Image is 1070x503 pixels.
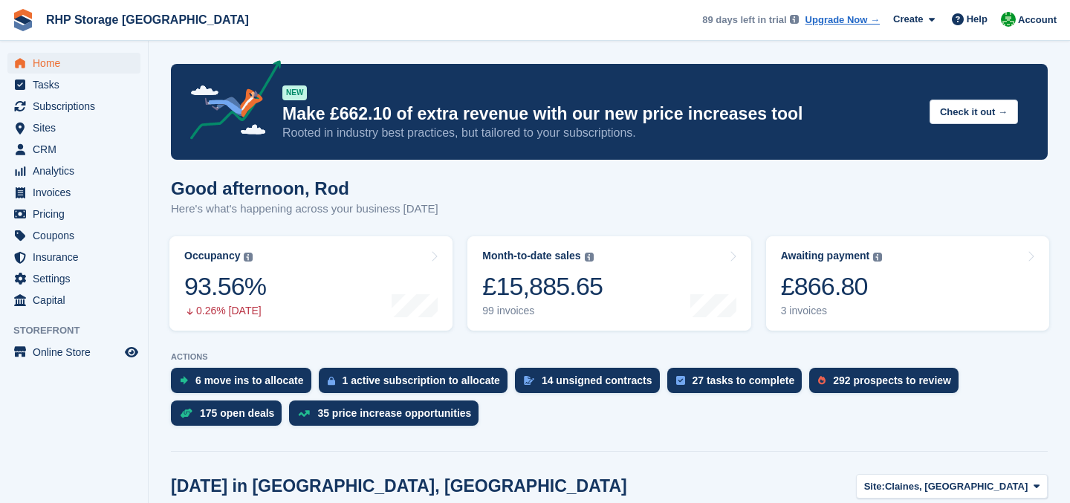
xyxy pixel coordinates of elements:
[184,271,266,302] div: 93.56%
[33,268,122,289] span: Settings
[171,178,438,198] h1: Good afternoon, Rod
[33,182,122,203] span: Invoices
[13,323,148,338] span: Storefront
[781,250,870,262] div: Awaiting payment
[790,15,799,24] img: icon-info-grey-7440780725fd019a000dd9b08b2336e03edf1995a4989e88bcd33f0948082b44.svg
[171,368,319,400] a: 6 move ins to allocate
[667,368,810,400] a: 27 tasks to complete
[7,342,140,363] a: menu
[766,236,1049,331] a: Awaiting payment £866.80 3 invoices
[282,125,918,141] p: Rooted in industry best practices, but tailored to your subscriptions.
[33,290,122,311] span: Capital
[319,368,515,400] a: 1 active subscription to allocate
[693,374,795,386] div: 27 tasks to complete
[33,160,122,181] span: Analytics
[818,376,826,385] img: prospect-51fa495bee0391a8d652442698ab0144808aea92771e9ea1ae160a38d050c398.svg
[171,476,627,496] h2: [DATE] in [GEOGRAPHIC_DATA], [GEOGRAPHIC_DATA]
[676,376,685,385] img: task-75834270c22a3079a89374b754ae025e5fb1db73e45f91037f5363f120a921f8.svg
[967,12,988,27] span: Help
[33,117,122,138] span: Sites
[343,374,500,386] div: 1 active subscription to allocate
[171,201,438,218] p: Here's what's happening across your business [DATE]
[482,250,580,262] div: Month-to-date sales
[7,290,140,311] a: menu
[184,305,266,317] div: 0.26% [DATE]
[7,139,140,160] a: menu
[7,204,140,224] a: menu
[244,253,253,262] img: icon-info-grey-7440780725fd019a000dd9b08b2336e03edf1995a4989e88bcd33f0948082b44.svg
[33,225,122,246] span: Coupons
[7,160,140,181] a: menu
[289,400,486,433] a: 35 price increase opportunities
[524,376,534,385] img: contract_signature_icon-13c848040528278c33f63329250d36e43548de30e8caae1d1a13099fd9432cc5.svg
[781,271,883,302] div: £866.80
[805,13,880,27] a: Upgrade Now →
[40,7,255,32] a: RHP Storage [GEOGRAPHIC_DATA]
[856,474,1048,499] button: Site: Claines, [GEOGRAPHIC_DATA]
[482,305,603,317] div: 99 invoices
[7,247,140,267] a: menu
[515,368,667,400] a: 14 unsigned contracts
[1018,13,1057,27] span: Account
[298,410,310,417] img: price_increase_opportunities-93ffe204e8149a01c8c9dc8f82e8f89637d9d84a8eef4429ea346261dce0b2c0.svg
[12,9,34,31] img: stora-icon-8386f47178a22dfd0bd8f6a31ec36ba5ce8667c1dd55bd0f319d3a0aa187defe.svg
[809,368,966,400] a: 292 prospects to review
[123,343,140,361] a: Preview store
[542,374,652,386] div: 14 unsigned contracts
[200,407,274,419] div: 175 open deals
[585,253,594,262] img: icon-info-grey-7440780725fd019a000dd9b08b2336e03edf1995a4989e88bcd33f0948082b44.svg
[180,408,192,418] img: deal-1b604bf984904fb50ccaf53a9ad4b4a5d6e5aea283cecdc64d6e3604feb123c2.svg
[873,253,882,262] img: icon-info-grey-7440780725fd019a000dd9b08b2336e03edf1995a4989e88bcd33f0948082b44.svg
[7,182,140,203] a: menu
[467,236,750,331] a: Month-to-date sales £15,885.65 99 invoices
[195,374,304,386] div: 6 move ins to allocate
[7,96,140,117] a: menu
[171,400,289,433] a: 175 open deals
[33,96,122,117] span: Subscriptions
[33,74,122,95] span: Tasks
[184,250,240,262] div: Occupancy
[169,236,453,331] a: Occupancy 93.56% 0.26% [DATE]
[33,139,122,160] span: CRM
[33,247,122,267] span: Insurance
[33,204,122,224] span: Pricing
[482,271,603,302] div: £15,885.65
[317,407,471,419] div: 35 price increase opportunities
[328,376,335,386] img: active_subscription_to_allocate_icon-d502201f5373d7db506a760aba3b589e785aa758c864c3986d89f69b8ff3...
[7,225,140,246] a: menu
[781,305,883,317] div: 3 invoices
[7,117,140,138] a: menu
[7,268,140,289] a: menu
[1001,12,1016,27] img: Rod
[702,13,786,27] span: 89 days left in trial
[833,374,951,386] div: 292 prospects to review
[282,103,918,125] p: Make £662.10 of extra revenue with our new price increases tool
[7,74,140,95] a: menu
[178,60,282,145] img: price-adjustments-announcement-icon-8257ccfd72463d97f412b2fc003d46551f7dbcb40ab6d574587a9cd5c0d94...
[33,342,122,363] span: Online Store
[885,479,1028,494] span: Claines, [GEOGRAPHIC_DATA]
[930,100,1018,124] button: Check it out →
[7,53,140,74] a: menu
[33,53,122,74] span: Home
[180,376,188,385] img: move_ins_to_allocate_icon-fdf77a2bb77ea45bf5b3d319d69a93e2d87916cf1d5bf7949dd705db3b84f3ca.svg
[171,352,1048,362] p: ACTIONS
[864,479,885,494] span: Site:
[893,12,923,27] span: Create
[282,85,307,100] div: NEW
